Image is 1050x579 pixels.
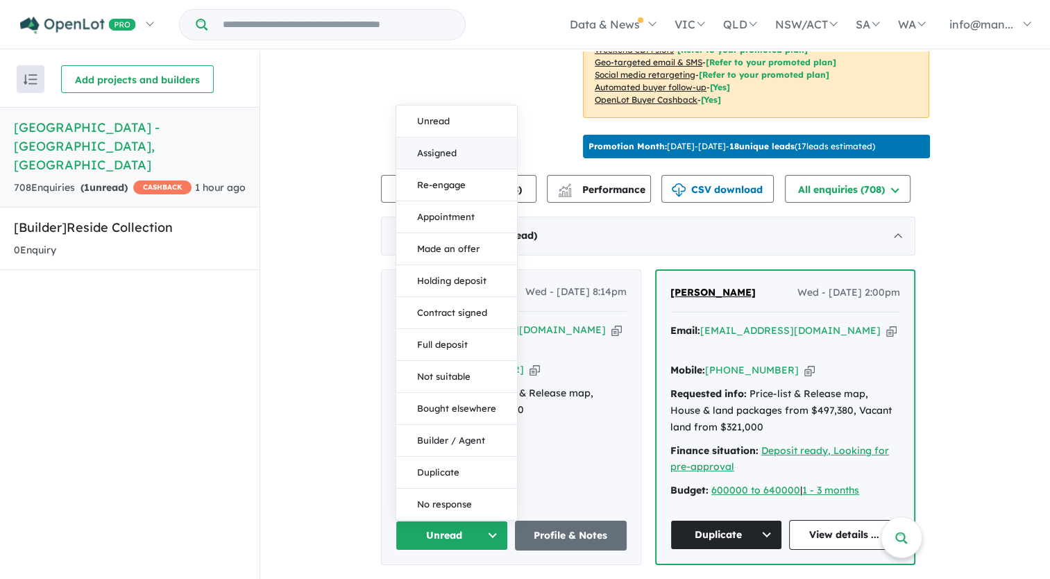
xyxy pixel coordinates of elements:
[670,444,759,457] strong: Finance situation:
[595,94,697,105] u: OpenLot Buyer Cashback
[588,140,875,153] p: [DATE] - [DATE] - ( 17 leads estimated)
[547,175,651,203] button: Performance
[20,17,136,34] img: Openlot PRO Logo White
[396,393,517,425] button: Bought elsewhere
[705,364,799,376] a: [PHONE_NUMBER]
[699,69,829,80] span: [Refer to your promoted plan]
[886,324,897,338] button: Copy
[670,484,709,496] strong: Budget:
[588,141,667,151] b: Promotion Month:
[396,521,508,551] button: Unread
[396,489,517,520] button: No response
[560,183,645,196] span: Performance
[804,363,815,378] button: Copy
[396,425,517,457] button: Builder / Agent
[670,386,900,435] div: Price-list & Release map, House & land packages from $497,380, Vacant land from $321,000
[670,286,756,299] span: [PERSON_NAME]
[14,118,246,174] h5: [GEOGRAPHIC_DATA] - [GEOGRAPHIC_DATA] , [GEOGRAPHIC_DATA]
[14,218,246,237] h5: [Builder] Reside Collection
[14,242,56,259] div: 0 Enquir y
[797,285,900,301] span: Wed - [DATE] 2:00pm
[595,82,706,92] u: Automated buyer follow-up
[789,520,901,550] a: View details ...
[670,324,700,337] strong: Email:
[595,69,695,80] u: Social media retargeting
[396,457,517,489] button: Duplicate
[670,364,705,376] strong: Mobile:
[611,323,622,337] button: Copy
[84,181,90,194] span: 1
[81,181,128,194] strong: ( unread)
[595,57,702,67] u: Geo-targeted email & SMS
[558,188,572,197] img: bar-chart.svg
[396,137,517,169] button: Assigned
[706,57,836,67] span: [Refer to your promoted plan]
[729,141,795,151] b: 18 unique leads
[530,362,540,377] button: Copy
[381,175,536,203] button: Team member settings (8)
[396,329,517,361] button: Full deposit
[670,444,889,473] a: Deposit ready, Looking for pre-approval
[670,387,747,400] strong: Requested info:
[525,284,627,301] span: Wed - [DATE] 8:14pm
[396,169,517,201] button: Re-engage
[396,201,517,233] button: Appointment
[670,482,900,499] div: |
[711,484,800,496] a: 600000 to 640000
[195,181,246,194] span: 1 hour ago
[61,65,214,93] button: Add projects and builders
[802,484,859,496] a: 1 - 3 months
[210,10,462,40] input: Try estate name, suburb, builder or developer
[559,183,571,191] img: line-chart.svg
[700,324,881,337] a: [EMAIL_ADDRESS][DOMAIN_NAME]
[949,17,1013,31] span: info@man...
[24,74,37,85] img: sort.svg
[670,520,782,550] button: Duplicate
[396,265,517,297] button: Holding deposit
[396,233,517,265] button: Made an offer
[133,181,192,194] span: CASHBACK
[670,285,756,301] a: [PERSON_NAME]
[785,175,911,203] button: All enquiries (708)
[515,521,627,551] a: Profile & Notes
[701,94,721,105] span: [Yes]
[396,106,517,137] button: Unread
[14,180,192,196] div: 708 Enquir ies
[396,361,517,393] button: Not suitable
[672,183,686,197] img: download icon
[396,297,517,329] button: Contract signed
[396,105,518,521] div: Unread
[661,175,774,203] button: CSV download
[381,217,915,255] div: [DATE]
[710,82,730,92] span: [Yes]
